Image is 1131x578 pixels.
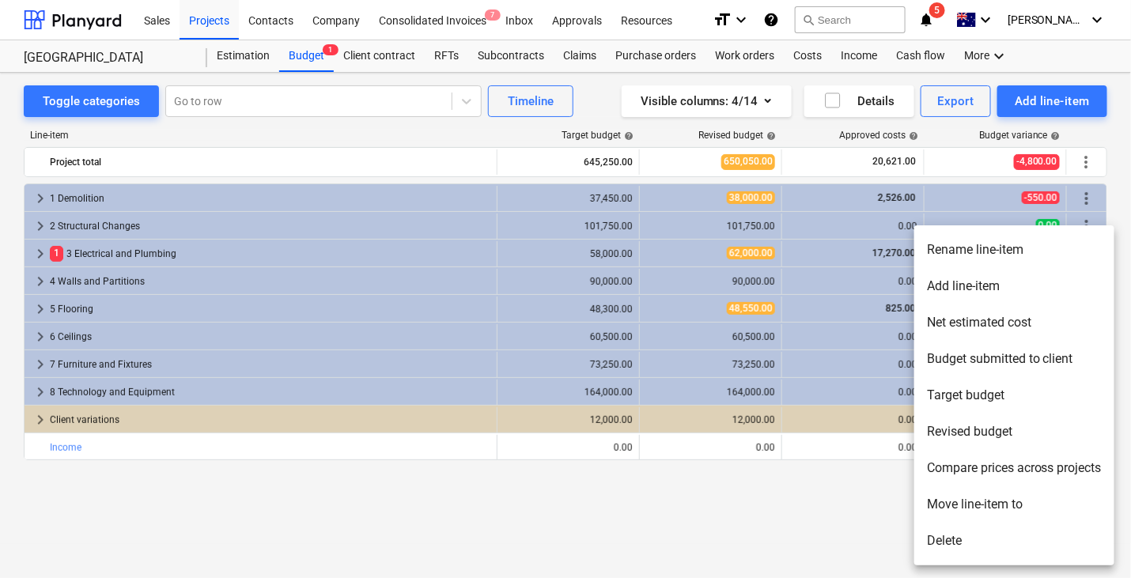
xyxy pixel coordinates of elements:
[914,486,1114,523] li: Move line-item to
[914,341,1114,377] li: Budget submitted to client
[1052,502,1131,578] iframe: Chat Widget
[914,268,1114,304] li: Add line-item
[914,523,1114,559] li: Delete
[914,414,1114,450] li: Revised budget
[914,450,1114,486] li: Compare prices across projects
[914,377,1114,414] li: Target budget
[914,304,1114,341] li: Net estimated cost
[914,232,1114,268] li: Rename line-item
